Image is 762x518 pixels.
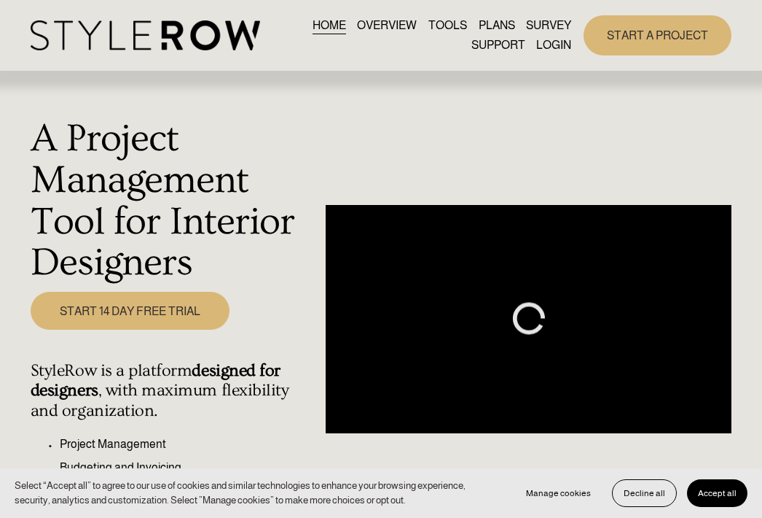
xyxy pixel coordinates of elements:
span: Manage cookies [526,488,591,498]
a: folder dropdown [471,36,525,55]
a: TOOLS [428,15,467,35]
h1: A Project Management Tool for Interior Designers [31,118,318,284]
strong: designed for designers [31,361,285,401]
a: START A PROJECT [584,15,731,55]
span: SUPPORT [471,36,525,54]
a: PLANS [479,15,515,35]
button: Manage cookies [515,479,602,507]
p: Select “Accept all” to agree to our use of cookies and similar technologies to enhance your brows... [15,479,500,508]
span: Accept all [698,488,737,498]
span: Decline all [624,488,665,498]
a: START 14 DAY FREE TRIAL [31,292,229,330]
a: LOGIN [536,36,571,55]
h4: StyleRow is a platform , with maximum flexibility and organization. [31,361,318,422]
a: HOME [313,15,346,35]
button: Decline all [612,479,677,507]
button: Accept all [687,479,747,507]
a: OVERVIEW [357,15,417,35]
img: StyleRow [31,20,260,50]
a: SURVEY [526,15,571,35]
p: Budgeting and Invoicing [60,459,318,476]
p: Project Management [60,436,318,453]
